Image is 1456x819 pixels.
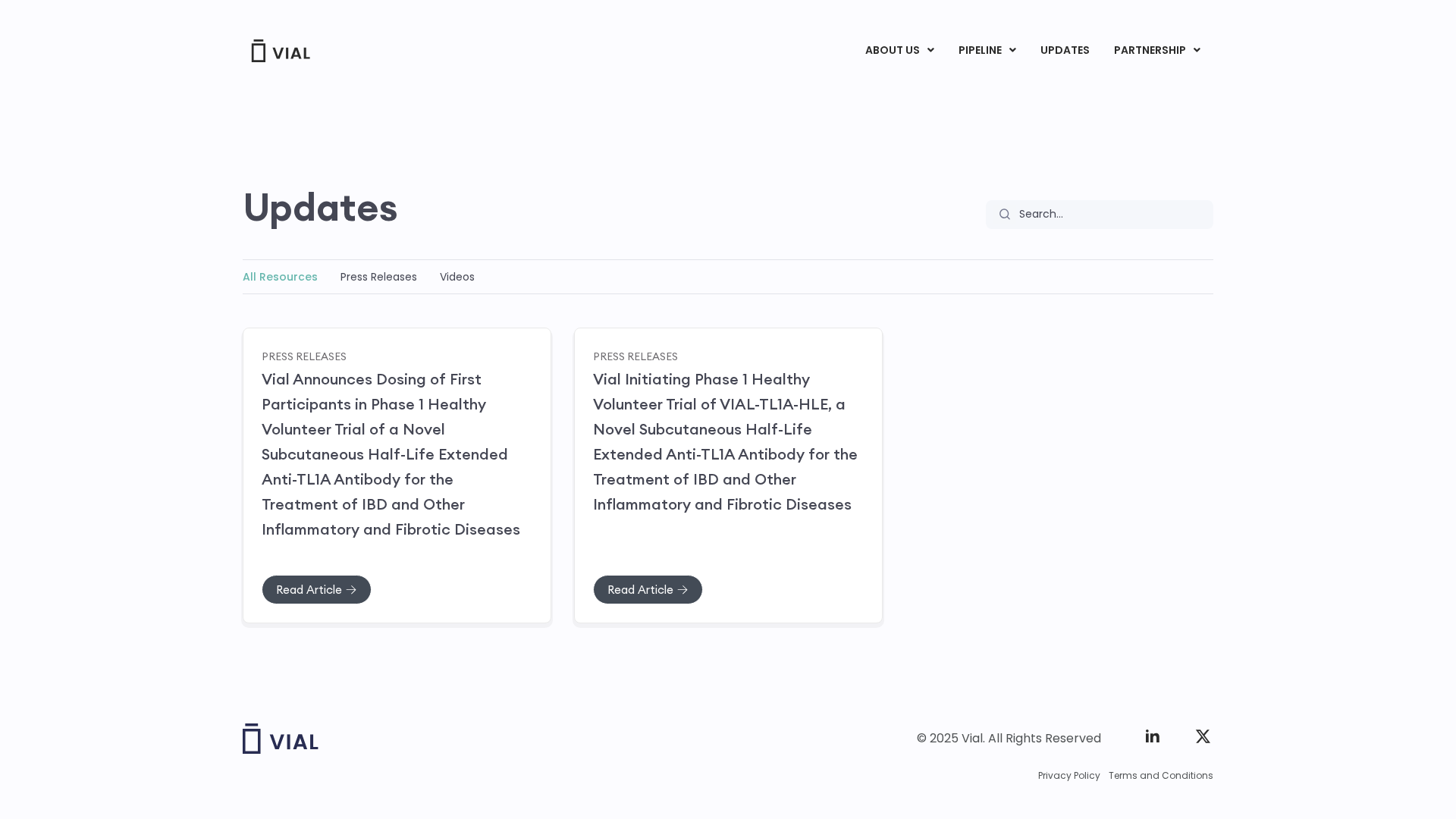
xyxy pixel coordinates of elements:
a: ABOUT USMenu Toggle [853,38,946,64]
a: UPDATES [1028,38,1101,64]
a: All Resources [243,269,318,284]
a: Vial Announces Dosing of First Participants in Phase 1 Healthy Volunteer Trial of a Novel Subcuta... [262,369,520,538]
a: PARTNERSHIPMenu Toggle [1102,38,1213,64]
a: Terms and Conditions [1109,769,1213,783]
input: Search... [1009,200,1213,229]
a: Read Article [262,575,372,604]
a: PIPELINEMenu Toggle [946,38,1028,64]
div: © 2025 Vial. All Rights Reserved [917,730,1101,747]
img: Vial logo wih "Vial" spelled out [243,723,318,754]
a: Privacy Policy [1038,769,1100,783]
span: Read Article [276,584,342,595]
a: Vial Initiating Phase 1 Healthy Volunteer Trial of VIAL-TL1A-HLE, a Novel Subcutaneous Half-Life ... [593,369,858,513]
img: Vial Logo [250,39,311,62]
a: Press Releases [340,269,417,284]
a: Videos [440,269,475,284]
span: Read Article [607,584,673,595]
a: Read Article [593,575,703,604]
a: Press Releases [262,349,347,362]
a: Press Releases [593,349,678,362]
h2: Updates [243,185,398,229]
